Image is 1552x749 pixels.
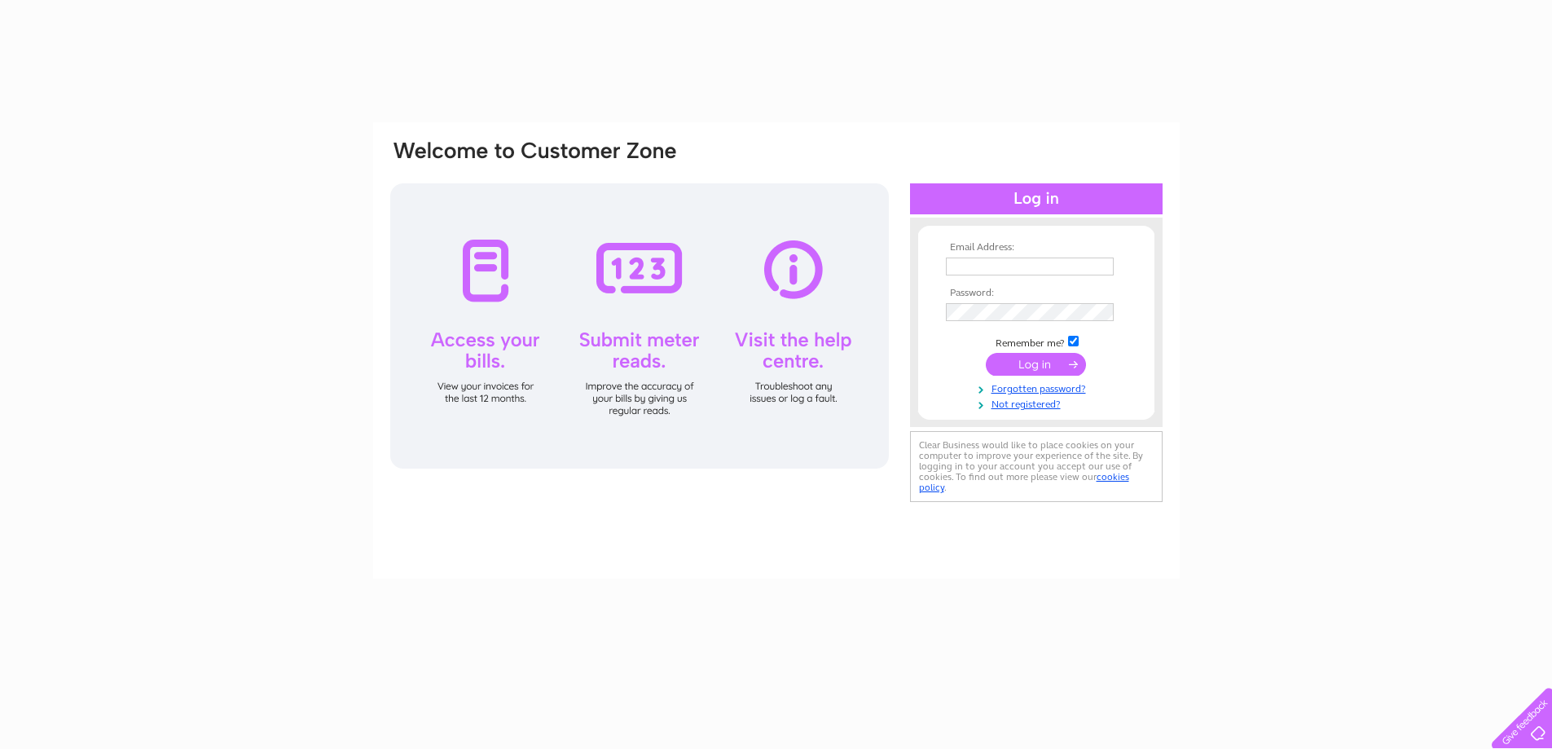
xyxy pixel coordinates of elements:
[946,380,1131,395] a: Forgotten password?
[942,288,1131,299] th: Password:
[919,471,1129,493] a: cookies policy
[986,353,1086,376] input: Submit
[910,431,1163,502] div: Clear Business would like to place cookies on your computer to improve your experience of the sit...
[946,395,1131,411] a: Not registered?
[942,333,1131,350] td: Remember me?
[942,242,1131,253] th: Email Address:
